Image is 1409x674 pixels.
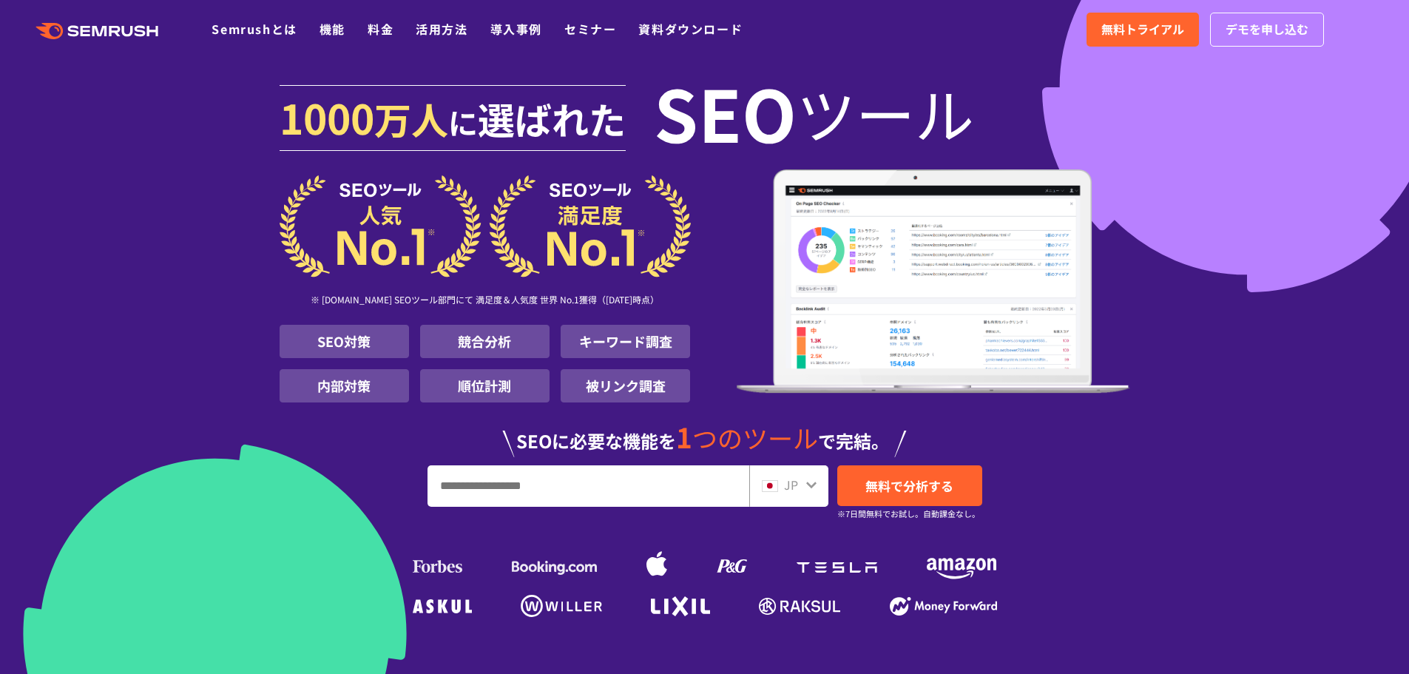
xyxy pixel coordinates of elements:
span: SEO [654,83,797,142]
a: 料金 [368,20,393,38]
div: ※ [DOMAIN_NAME] SEOツール部門にて 満足度＆人気度 世界 No.1獲得（[DATE]時点） [280,277,691,325]
span: 万人 [374,92,448,145]
a: Semrushとは [212,20,297,38]
span: デモを申し込む [1226,20,1308,39]
a: 無料で分析する [837,465,982,506]
li: SEO対策 [280,325,409,358]
span: ツール [797,83,974,142]
a: 機能 [320,20,345,38]
span: 1000 [280,87,374,146]
a: デモを申し込む [1210,13,1324,47]
span: で完結。 [818,428,889,454]
li: 競合分析 [420,325,550,358]
li: 順位計測 [420,369,550,402]
div: SEOに必要な機能を [280,408,1130,457]
span: に [448,101,478,144]
span: JP [784,476,798,493]
span: つのツール [692,419,818,456]
a: 資料ダウンロード [638,20,743,38]
span: 選ばれた [478,92,626,145]
a: 無料トライアル [1087,13,1199,47]
span: 1 [676,417,692,456]
input: URL、キーワードを入力してください [428,466,749,506]
span: 無料で分析する [865,476,953,495]
li: 内部対策 [280,369,409,402]
li: 被リンク調査 [561,369,690,402]
a: 活用方法 [416,20,467,38]
span: 無料トライアル [1101,20,1184,39]
a: セミナー [564,20,616,38]
li: キーワード調査 [561,325,690,358]
small: ※7日間無料でお試し。自動課金なし。 [837,507,980,521]
a: 導入事例 [490,20,542,38]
